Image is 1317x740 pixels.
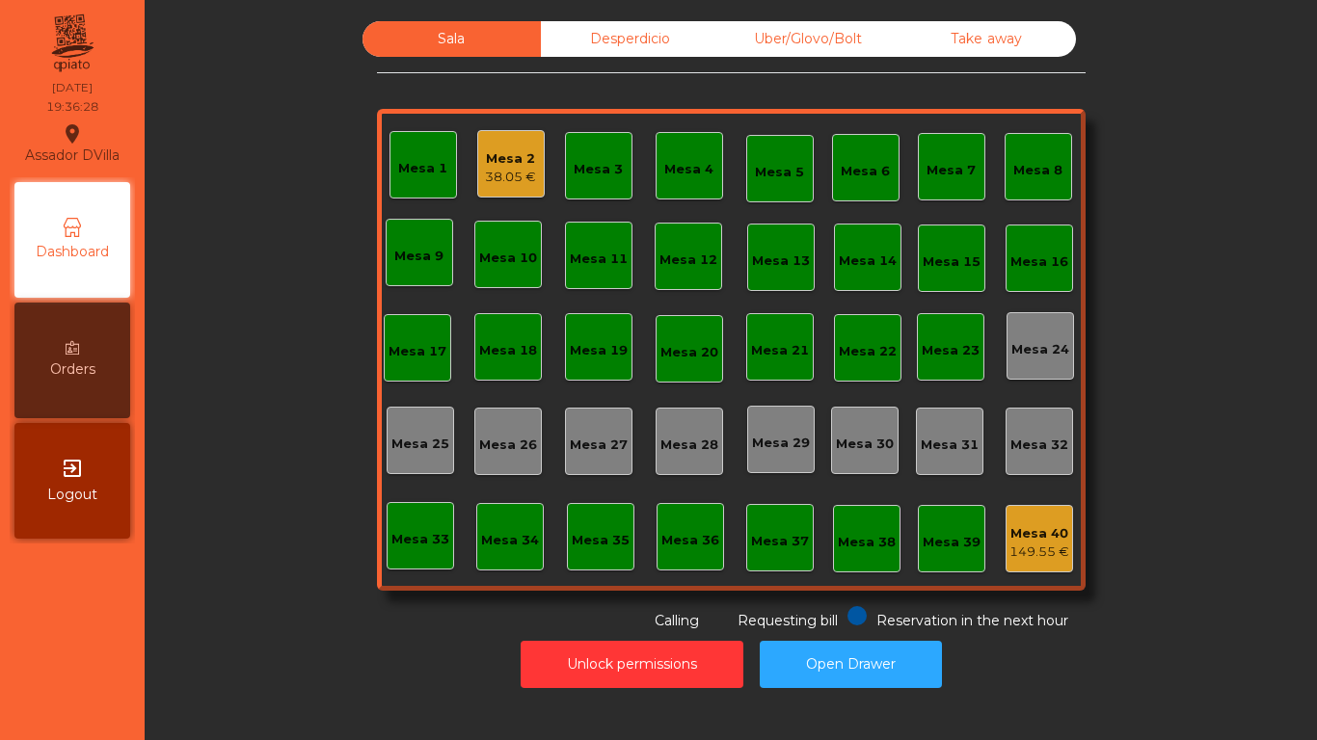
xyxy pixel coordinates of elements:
div: Uber/Glovo/Bolt [719,21,898,57]
div: Mesa 7 [927,161,976,180]
div: Mesa 40 [1009,524,1069,543]
span: Requesting bill [738,612,838,629]
div: Mesa 6 [841,162,890,181]
i: exit_to_app [61,457,84,480]
button: Open Drawer [760,641,942,688]
div: Mesa 29 [752,434,810,453]
div: Mesa 25 [391,435,449,454]
div: Mesa 17 [389,342,446,361]
div: 149.55 € [1009,542,1069,562]
div: Desperdicio [541,21,719,57]
div: Take away [898,21,1076,57]
button: Unlock permissions [521,641,743,688]
div: Mesa 9 [394,247,443,266]
div: Mesa 27 [570,436,628,455]
div: Mesa 34 [481,531,539,550]
span: Logout [47,485,97,505]
span: Reservation in the next hour [876,612,1068,629]
div: Mesa 35 [572,531,630,550]
div: Mesa 31 [921,436,979,455]
div: Mesa 16 [1010,252,1068,272]
span: Dashboard [36,242,109,262]
div: Mesa 33 [391,530,449,549]
div: Mesa 1 [398,159,447,178]
div: Mesa 28 [660,436,718,455]
div: 38.05 € [485,168,536,187]
div: Mesa 32 [1010,436,1068,455]
div: Mesa 12 [659,251,717,270]
div: Assador DVilla [25,119,120,168]
div: Mesa 18 [479,341,537,360]
div: Mesa 15 [923,252,981,272]
div: Mesa 5 [755,163,804,182]
div: Mesa 39 [923,533,981,552]
div: Mesa 19 [570,341,628,360]
div: Mesa 21 [751,341,809,360]
div: Mesa 22 [839,342,897,361]
div: [DATE] [52,79,93,96]
img: qpiato [48,10,95,77]
i: location_on [61,122,84,145]
div: Mesa 13 [752,251,810,271]
div: Mesa 36 [661,531,719,550]
span: Calling [655,612,699,629]
div: Mesa 30 [836,435,894,454]
div: Mesa 24 [1011,340,1069,359]
div: Mesa 8 [1013,161,1062,180]
div: Mesa 23 [922,341,980,360]
div: Mesa 20 [660,343,718,362]
div: Mesa 38 [838,533,896,552]
div: Mesa 26 [479,436,537,455]
div: Mesa 11 [570,250,628,269]
div: Mesa 10 [479,249,537,268]
div: 19:36:28 [46,98,98,116]
div: Mesa 37 [751,532,809,551]
div: Mesa 14 [839,251,897,271]
div: Mesa 4 [664,160,713,179]
div: Sala [363,21,541,57]
div: Mesa 3 [574,160,623,179]
span: Orders [50,359,95,380]
div: Mesa 2 [485,149,536,169]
